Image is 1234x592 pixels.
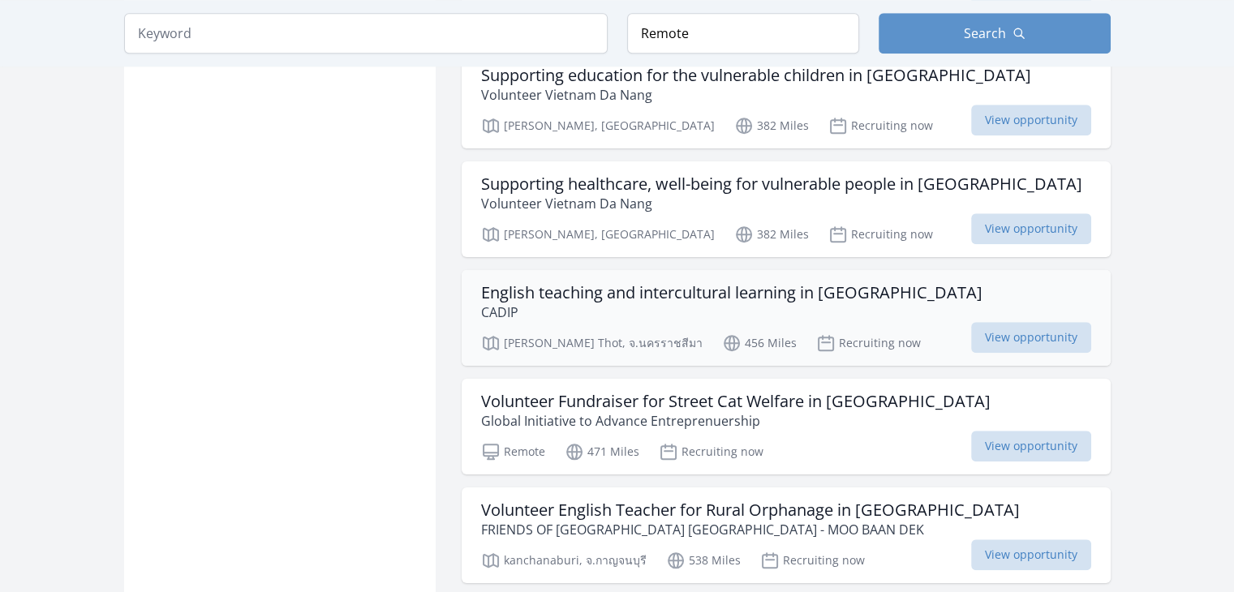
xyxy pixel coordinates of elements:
a: Volunteer Fundraiser for Street Cat Welfare in [GEOGRAPHIC_DATA] Global Initiative to Advance Ent... [462,379,1111,474]
p: Volunteer Vietnam Da Nang [481,194,1082,213]
a: Supporting education for the vulnerable children in [GEOGRAPHIC_DATA] Volunteer Vietnam Da Nang [... [462,53,1111,148]
span: View opportunity [971,539,1091,570]
p: 456 Miles [722,333,797,353]
p: [PERSON_NAME] Thot, จ.นครราชสีมา [481,333,703,353]
p: Recruiting now [828,116,933,135]
p: Recruiting now [828,225,933,244]
a: Volunteer English Teacher for Rural Orphanage in [GEOGRAPHIC_DATA] FRIENDS OF [GEOGRAPHIC_DATA] [... [462,487,1111,583]
a: English teaching and intercultural learning in [GEOGRAPHIC_DATA] CADIP [PERSON_NAME] Thot, จ.นครร... [462,270,1111,366]
h3: Supporting education for the vulnerable children in [GEOGRAPHIC_DATA] [481,66,1031,85]
a: Supporting healthcare, well-being for vulnerable people in [GEOGRAPHIC_DATA] Volunteer Vietnam Da... [462,161,1111,257]
p: 538 Miles [666,551,741,570]
p: CADIP [481,302,982,322]
p: 382 Miles [734,225,809,244]
input: Keyword [124,13,608,54]
button: Search [879,13,1111,54]
p: FRIENDS OF [GEOGRAPHIC_DATA] [GEOGRAPHIC_DATA] - MOO BAAN DEK [481,520,1020,539]
h3: Supporting healthcare, well-being for vulnerable people in [GEOGRAPHIC_DATA] [481,174,1082,194]
input: Location [627,13,859,54]
span: View opportunity [971,105,1091,135]
h3: English teaching and intercultural learning in [GEOGRAPHIC_DATA] [481,283,982,302]
p: Volunteer Vietnam Da Nang [481,85,1031,105]
p: [PERSON_NAME], [GEOGRAPHIC_DATA] [481,225,715,244]
p: 471 Miles [565,442,639,461]
p: kanchanaburi, จ.กาญจนบุรี [481,551,647,570]
span: Search [964,24,1006,43]
p: [PERSON_NAME], [GEOGRAPHIC_DATA] [481,116,715,135]
span: View opportunity [971,213,1091,244]
span: View opportunity [971,322,1091,353]
h3: Volunteer English Teacher for Rural Orphanage in [GEOGRAPHIC_DATA] [481,500,1020,520]
p: Recruiting now [816,333,921,353]
p: Recruiting now [659,442,763,461]
span: View opportunity [971,431,1091,461]
p: Global Initiative to Advance Entreprenuership [481,411,991,431]
p: Recruiting now [760,551,865,570]
h3: Volunteer Fundraiser for Street Cat Welfare in [GEOGRAPHIC_DATA] [481,392,991,411]
p: 382 Miles [734,116,809,135]
p: Remote [481,442,545,461]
